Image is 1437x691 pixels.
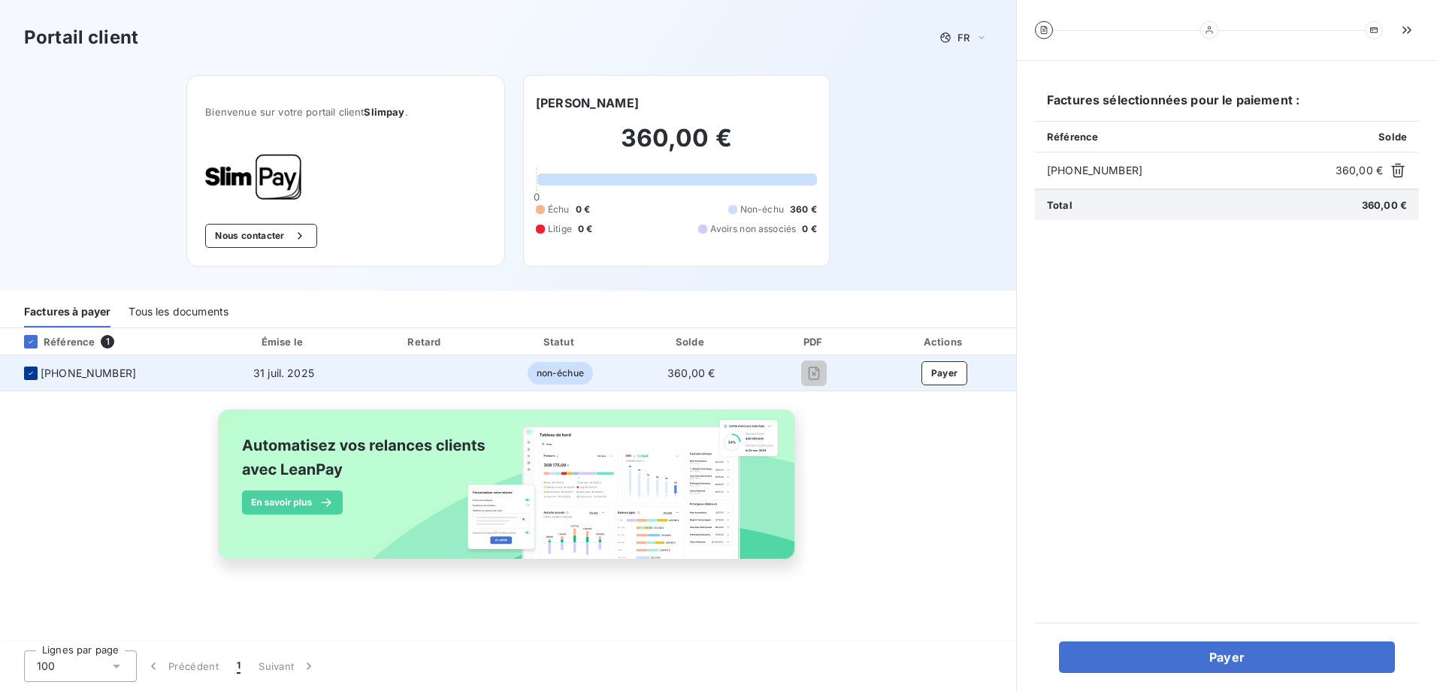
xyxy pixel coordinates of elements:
span: Échu [548,203,570,216]
span: FR [957,32,970,44]
span: Slimpay [364,106,404,118]
div: Retard [361,334,491,349]
span: Total [1047,199,1072,211]
span: Bienvenue sur votre portail client . [205,106,486,118]
div: Référence [12,335,95,349]
span: 31 juil. 2025 [253,367,314,379]
h6: Factures sélectionnées pour le paiement : [1035,91,1419,121]
span: 100 [37,659,55,674]
span: Solde [1378,131,1407,143]
h2: 360,00 € [536,123,817,168]
span: non-échue [528,362,593,385]
button: Suivant [250,650,325,682]
span: [PHONE_NUMBER] [41,366,136,381]
button: Nous contacter [205,224,316,248]
div: PDF [759,334,870,349]
span: 360,00 € [1362,199,1407,211]
span: Litige [548,222,572,236]
img: Company logo [205,154,301,200]
div: Émise le [213,334,355,349]
button: Payer [1059,641,1395,673]
span: 360 € [790,203,817,216]
span: 360,00 € [1336,163,1383,178]
span: 360,00 € [667,367,715,379]
span: 0 [534,191,540,203]
div: Statut [497,334,624,349]
span: 1 [237,659,241,674]
span: 1 [101,335,114,349]
button: 1 [228,650,250,682]
div: Actions [876,334,1013,349]
span: 0 € [578,222,592,236]
h3: Portail client [24,24,138,51]
span: Avoirs non associés [710,222,796,236]
button: Précédent [137,650,228,682]
button: Payer [921,361,968,385]
div: Tous les documents [129,296,228,327]
img: banner [204,400,812,585]
h6: [PERSON_NAME] [536,94,639,112]
span: [PHONE_NUMBER] [1047,163,1330,178]
div: Factures à payer [24,296,110,327]
span: Référence [1047,131,1098,143]
span: Non-échu [740,203,784,216]
span: 0 € [802,222,816,236]
div: Solde [630,334,753,349]
span: 0 € [576,203,590,216]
